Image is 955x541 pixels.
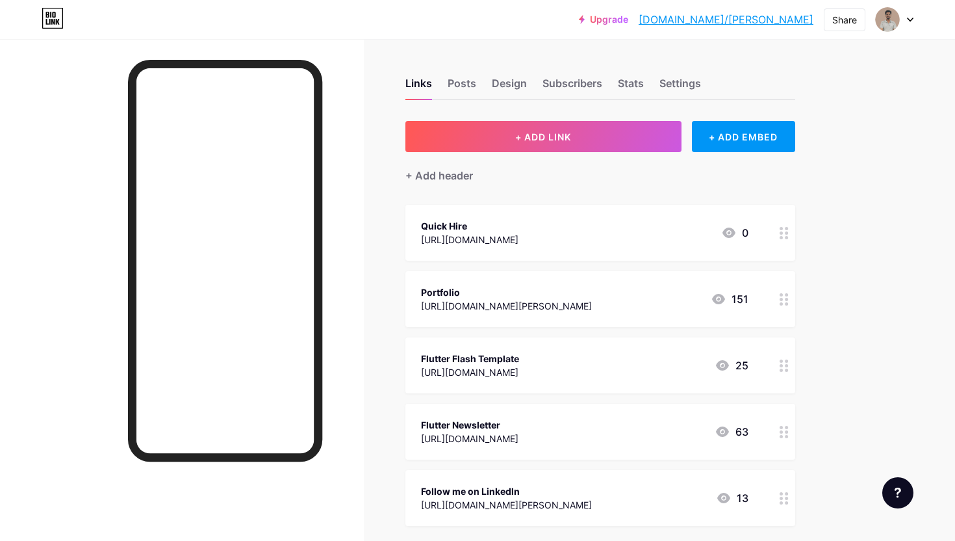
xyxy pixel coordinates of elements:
[639,12,813,27] a: [DOMAIN_NAME]/[PERSON_NAME]
[579,14,628,25] a: Upgrade
[492,75,527,99] div: Design
[421,233,518,246] div: [URL][DOMAIN_NAME]
[448,75,476,99] div: Posts
[405,121,681,152] button: + ADD LINK
[659,75,701,99] div: Settings
[618,75,644,99] div: Stats
[421,484,592,498] div: Follow me on Linkedln
[421,219,518,233] div: Quick Hire
[421,299,592,313] div: [URL][DOMAIN_NAME][PERSON_NAME]
[832,13,857,27] div: Share
[421,352,519,365] div: Flutter Flash Template
[715,358,748,373] div: 25
[405,168,473,183] div: + Add header
[515,131,571,142] span: + ADD LINK
[421,285,592,299] div: Portfolio
[711,291,748,307] div: 151
[421,432,518,445] div: [URL][DOMAIN_NAME]
[721,225,748,241] div: 0
[421,498,592,512] div: [URL][DOMAIN_NAME][PERSON_NAME]
[875,7,900,32] img: parmendra
[405,75,432,99] div: Links
[715,424,748,440] div: 63
[716,490,748,506] div: 13
[421,365,519,379] div: [URL][DOMAIN_NAME]
[692,121,795,152] div: + ADD EMBED
[421,418,518,432] div: Flutter Newsletter
[542,75,602,99] div: Subscribers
